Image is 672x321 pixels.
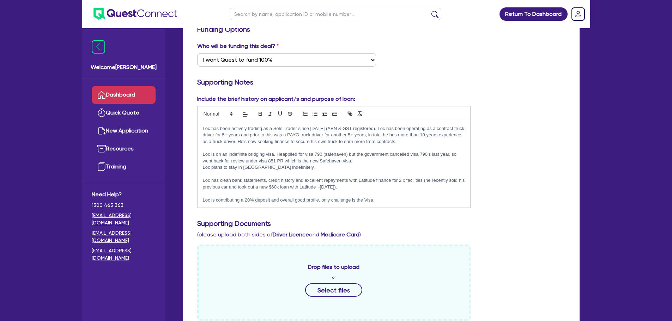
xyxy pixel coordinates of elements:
[92,122,156,140] a: New Application
[203,164,465,171] p: Loc plans to stay in [GEOGRAPHIC_DATA] indefinitely.
[97,144,106,153] img: resources
[92,104,156,122] a: Quick Quote
[569,5,587,23] a: Dropdown toggle
[92,158,156,176] a: Training
[500,7,568,21] a: Return To Dashboard
[332,274,336,280] span: or
[197,219,565,228] h3: Supporting Documents
[91,63,157,72] span: Welcome [PERSON_NAME]
[92,140,156,158] a: Resources
[197,25,565,33] h3: Funding Options
[92,247,156,262] a: [EMAIL_ADDRESS][DOMAIN_NAME]
[321,231,359,238] b: Medicare Card
[203,151,465,164] p: Loc is on an indefinite bridging visa. Heapplied for visa 790 (safehaven) but the government canc...
[273,231,309,238] b: Driver Licence
[203,177,465,190] p: Loc has clean bank statements, credit history and excellent repayments with Latitude finance for ...
[305,283,362,297] button: Select files
[197,42,279,50] label: Who will be funding this deal?
[230,8,441,20] input: Search by name, application ID or mobile number...
[93,8,177,20] img: quest-connect-logo-blue
[97,126,106,135] img: new-application
[92,229,156,244] a: [EMAIL_ADDRESS][DOMAIN_NAME]
[197,231,361,238] span: (please upload both sides of and )
[197,95,355,103] label: Include the brief history on applicant/s and purpose of loan:
[97,109,106,117] img: quick-quote
[92,40,105,54] img: icon-menu-close
[197,78,565,86] h3: Supporting Notes
[203,197,465,203] p: Loc is contributing a 20% deposit and overall good profile, only challenge is the Visa.
[97,162,106,171] img: training
[92,202,156,209] span: 1300 465 363
[92,190,156,199] span: Need Help?
[203,125,465,145] p: Loc has been actively trading as a Sole Trader since [DATE] (ABN & GST registered). Loc has been ...
[92,86,156,104] a: Dashboard
[308,263,359,271] span: Drop files to upload
[92,212,156,227] a: [EMAIL_ADDRESS][DOMAIN_NAME]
